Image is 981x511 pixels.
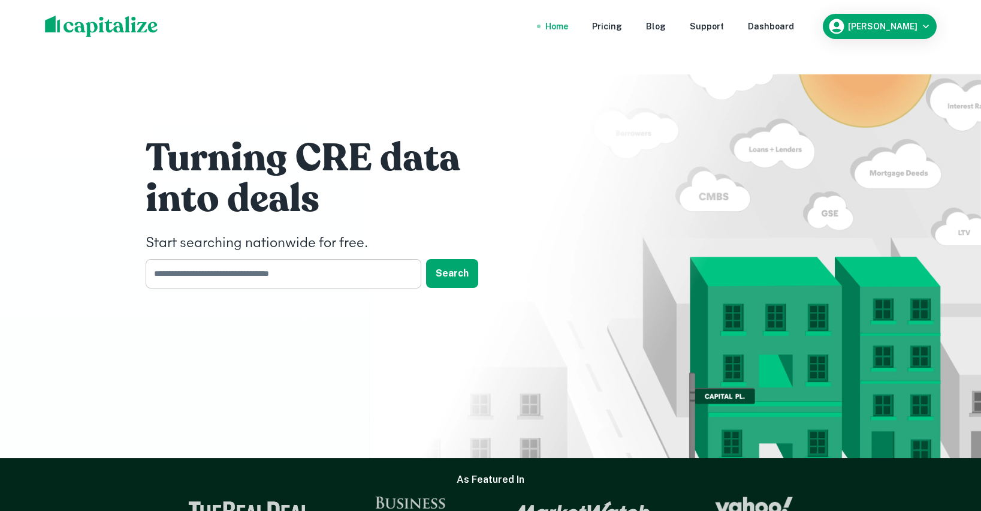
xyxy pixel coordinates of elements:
[690,20,724,33] a: Support
[146,134,505,182] h1: Turning CRE data
[146,175,505,223] h1: into deals
[921,415,981,473] iframe: Chat Widget
[848,22,917,31] h6: [PERSON_NAME]
[146,233,505,254] h4: Start searching nationwide for free.
[45,16,158,37] img: capitalize-logo.png
[457,473,524,487] h6: As Featured In
[646,20,666,33] a: Blog
[426,259,478,288] button: Search
[823,14,937,39] button: [PERSON_NAME]
[748,20,794,33] a: Dashboard
[545,20,568,33] a: Home
[592,20,622,33] a: Pricing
